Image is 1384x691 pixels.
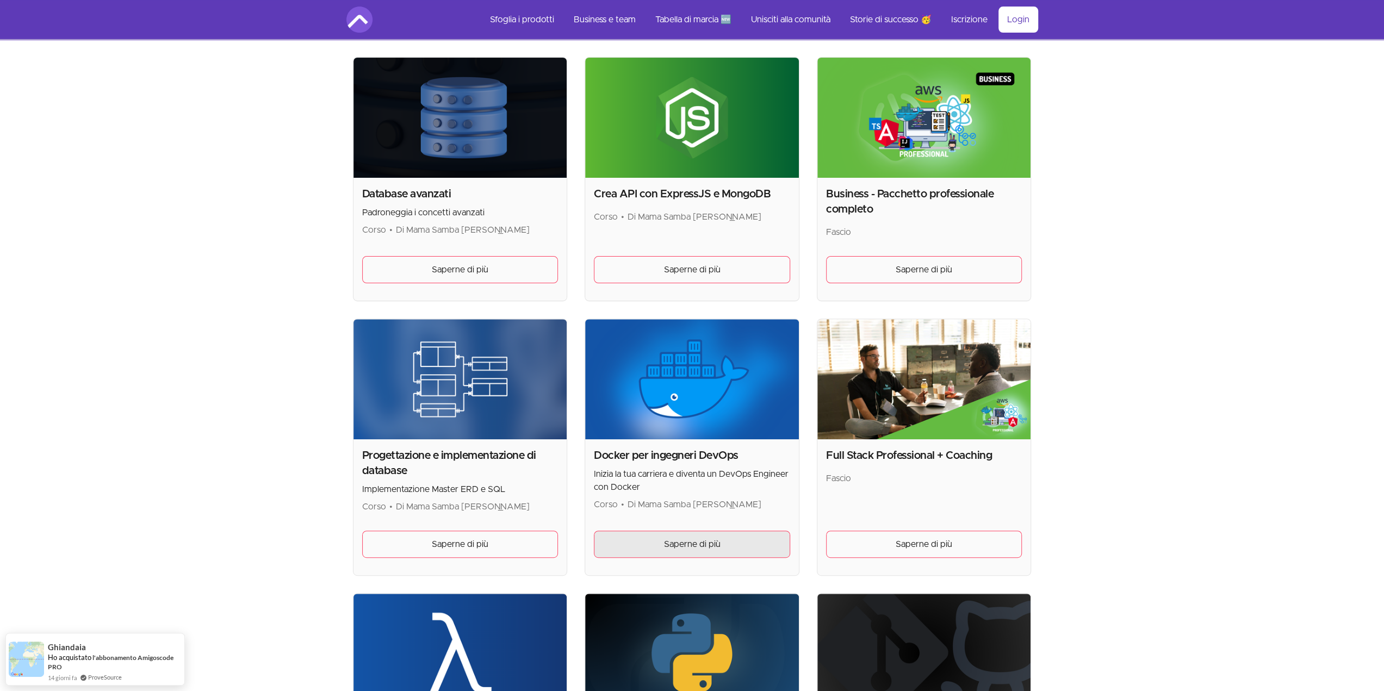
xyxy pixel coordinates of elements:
font: Sfoglia i prodotti [490,15,554,24]
font: Business e team [574,15,636,24]
font: Storie di successo 🥳 [850,15,932,24]
a: Iscrizione [942,7,996,33]
a: Saperne di più [826,256,1022,283]
font: Saperne di più [432,265,488,274]
font: Di Mama Samba [PERSON_NAME] [396,502,530,511]
font: Di Mama Samba [PERSON_NAME] [628,213,761,221]
font: Full Stack Professional + Coaching [826,450,992,461]
font: • [389,502,393,511]
font: Fascio [826,228,851,236]
font: Corso [594,213,618,221]
a: Saperne di più [826,531,1022,558]
img: immagine di notifica di prova sociale di Provesource [9,642,44,677]
img: Immagine del prodotto per database avanzati [353,58,567,178]
font: Docker per ingegneri DevOps [594,450,738,461]
font: • [389,226,393,234]
font: Progettazione e implementazione di database [362,450,536,476]
font: Business - Pacchetto professionale completo [826,189,994,215]
font: Di Mama Samba [PERSON_NAME] [396,226,530,234]
font: Saperne di più [896,265,952,274]
font: Padroneggia i concetti avanzati [362,208,485,217]
font: Saperne di più [663,540,720,549]
img: Immagine del prodotto per la progettazione e l'implementazione del database [353,319,567,439]
font: Unisciti alla comunità [751,15,830,24]
img: Immagine del prodotto per creare API con ExpressJS e MongoDB [585,58,799,178]
a: Saperne di più [362,531,558,558]
font: Saperne di più [663,265,720,274]
a: Login [998,7,1038,33]
font: Ghiandaia [48,642,86,652]
img: Logo Amigoscode [346,7,373,33]
img: Immagine del prodotto per Full Stack Professional + Coaching [817,319,1031,439]
font: Implementazione Master ERD e SQL [362,485,505,494]
a: Saperne di più [594,531,790,558]
font: Corso [362,502,386,511]
font: Database avanzati [362,189,451,200]
a: Sfoglia i prodotti [481,7,563,33]
font: Inizia la tua carriera e diventa un DevOps Engineer con Docker [594,470,789,491]
font: Corso [594,500,618,509]
font: Tabella di marcia 🆕 [655,15,731,24]
a: ProveSource [88,673,122,682]
font: Fascio [826,474,851,483]
a: Saperne di più [362,256,558,283]
img: Immagine del prodotto per Business - Pacchetto professionale completo [817,58,1031,178]
font: Crea API con ExpressJS e MongoDB [594,189,771,200]
a: l'abbonamento Amigoscode PRO [48,653,173,671]
font: Ho acquistato [48,653,91,662]
a: Unisciti alla comunità [742,7,839,33]
a: Business e team [565,7,644,33]
font: Saperne di più [896,540,952,549]
a: Storie di successo 🥳 [841,7,940,33]
font: 14 giorni fa [48,674,77,681]
img: Immagine del prodotto per Docker per ingegneri DevOps [585,319,799,439]
font: Login [1007,15,1029,24]
font: Di Mama Samba [PERSON_NAME] [628,500,761,509]
font: Corso [362,226,386,234]
a: Saperne di più [594,256,790,283]
a: Tabella di marcia 🆕 [647,7,740,33]
font: • [621,213,624,221]
font: Iscrizione [951,15,988,24]
font: Saperne di più [432,540,488,549]
font: ProveSource [88,674,122,681]
font: • [621,500,624,509]
nav: Principale [481,7,1038,33]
